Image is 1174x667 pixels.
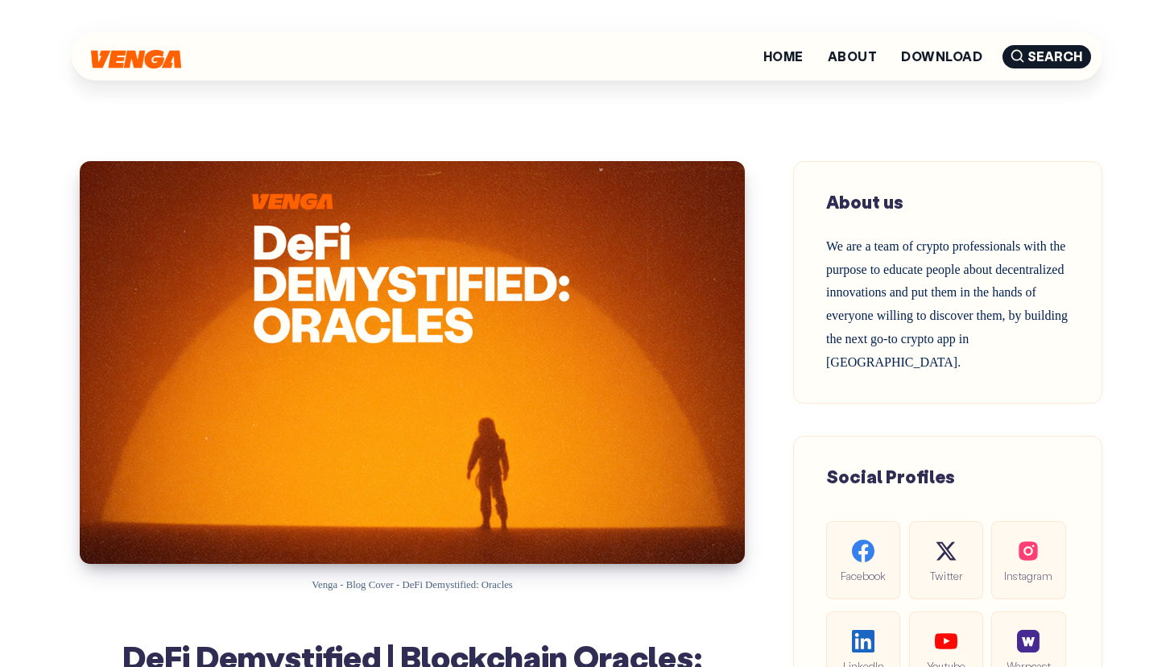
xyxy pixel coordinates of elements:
span: We are a team of crypto professionals with the purpose to educate people about decentralized inno... [826,239,1068,369]
img: Venga Blog [91,50,181,68]
span: Social Profiles [826,465,955,488]
a: About [828,50,877,63]
img: social-warpcast.e8a23a7ed3178af0345123c41633f860.png [1017,630,1040,652]
a: Twitter [909,521,983,599]
a: Home [763,50,804,63]
a: Download [901,50,982,63]
span: Instagram [1004,566,1052,585]
a: Facebook [826,521,900,599]
img: DeFi Demystified | Blockchain Oracles: Everything You Need to Know [80,161,745,564]
a: Instagram [991,521,1065,599]
span: Twitter [922,566,970,585]
img: social-linkedin.be646fe421ccab3a2ad91cb58bdc9694.svg [852,630,874,652]
span: Facebook [839,566,887,585]
img: social-youtube.99db9aba05279f803f3e7a4a838dfb6c.svg [935,630,957,652]
span: Search [1002,45,1091,68]
span: Venga - Blog Cover - DeFi Demystified: Oracles [312,579,513,590]
span: About us [826,190,903,213]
